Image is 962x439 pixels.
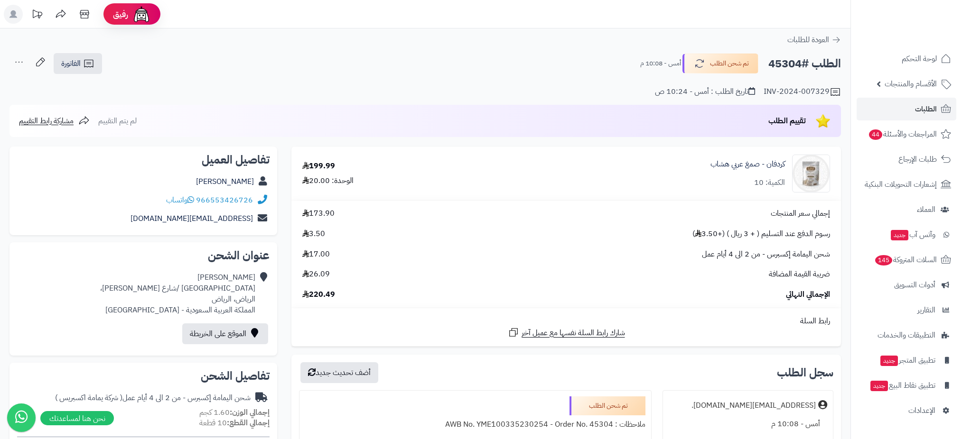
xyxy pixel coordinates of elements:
div: [EMAIL_ADDRESS][DOMAIN_NAME]. [691,400,816,411]
span: ضريبة القيمة المضافة [769,269,830,280]
span: التطبيقات والخدمات [878,329,935,342]
span: ( شركة يمامة اكسبريس ) [55,392,122,403]
a: تطبيق نقاط البيعجديد [857,374,956,397]
span: تطبيق المتجر [879,354,935,367]
a: العودة للطلبات [787,34,841,46]
span: العملاء [917,203,935,216]
a: [PERSON_NAME] [196,176,254,187]
a: الطلبات [857,98,956,120]
span: تقييم الطلب [768,115,806,127]
div: 199.99 [302,161,335,172]
span: مشاركة رابط التقييم [19,115,74,127]
a: تحديثات المنصة [25,5,49,26]
div: الوحدة: 20.00 [302,175,354,186]
div: INV-2024-007329 [764,86,841,98]
a: إشعارات التحويلات البنكية [857,173,956,196]
a: شارك رابط السلة نفسها مع عميل آخر [508,327,625,338]
span: رفيق [113,9,128,20]
a: الفاتورة [54,53,102,74]
a: واتساب [166,194,194,206]
span: 26.09 [302,269,330,280]
span: السلات المتروكة [874,253,937,266]
a: الموقع على الخريطة [182,323,268,344]
span: شارك رابط السلة نفسها مع عميل آخر [522,328,625,338]
a: التطبيقات والخدمات [857,324,956,347]
span: 145 [875,255,892,265]
a: التقارير [857,299,956,321]
span: لوحة التحكم [902,52,937,65]
span: إجمالي سعر المنتجات [771,208,830,219]
a: طلبات الإرجاع [857,148,956,171]
span: لم يتم التقييم [98,115,137,127]
span: التقارير [917,303,935,317]
img: karpro1-90x90.jpg [793,155,830,192]
a: أدوات التسويق [857,274,956,296]
span: شحن اليمامة إكسبرس - من 2 الى 4 أيام عمل [702,249,830,260]
img: logo-2.png [897,25,953,45]
div: رابط السلة [295,316,837,327]
small: 10 قطعة [199,417,270,429]
a: مشاركة رابط التقييم [19,115,90,127]
span: 173.90 [302,208,335,219]
span: جديد [891,230,908,240]
a: [EMAIL_ADDRESS][DOMAIN_NAME] [131,213,253,224]
div: ملاحظات : AWB No. YME100335230254 - Order No. 45304 [305,415,645,434]
a: كردفان - صمغ عربي هشاب [710,159,785,170]
a: الإعدادات [857,399,956,422]
button: تم شحن الطلب [682,54,758,73]
div: تاريخ الطلب : أمس - 10:24 ص [655,86,755,97]
span: جديد [870,381,888,391]
span: إشعارات التحويلات البنكية [865,178,937,191]
h3: سجل الطلب [777,367,833,378]
small: أمس - 10:08 م [640,59,681,68]
div: تم شحن الطلب [570,396,645,415]
span: الطلبات [915,102,937,116]
span: العودة للطلبات [787,34,829,46]
div: أمس - 10:08 م [669,415,827,433]
span: الإعدادات [908,404,935,417]
span: الإجمالي النهائي [786,289,830,300]
span: وآتس آب [890,228,935,241]
span: 44 [869,129,882,140]
img: ai-face.png [132,5,151,24]
span: رسوم الدفع عند التسليم ( + 3 ريال ) (+3.50 ) [692,229,830,239]
h2: تفاصيل الشحن [17,370,270,382]
span: 3.50 [302,229,325,239]
span: جديد [880,356,898,366]
button: أضف تحديث جديد [300,362,378,383]
span: طلبات الإرجاع [898,153,937,166]
a: تطبيق المتجرجديد [857,349,956,372]
a: المراجعات والأسئلة44 [857,123,956,146]
h2: عنوان الشحن [17,250,270,261]
a: لوحة التحكم [857,47,956,70]
a: 966553426726 [196,194,253,206]
strong: إجمالي القطع: [227,417,270,429]
a: العملاء [857,198,956,221]
h2: تفاصيل العميل [17,154,270,165]
span: 220.49 [302,289,335,300]
span: المراجعات والأسئلة [868,128,937,141]
small: 1.60 كجم [199,407,270,418]
div: [PERSON_NAME] [GEOGRAPHIC_DATA] /شارع [PERSON_NAME]، الرياض، الرياض المملكة العربية السعودية - [G... [100,272,255,315]
strong: إجمالي الوزن: [230,407,270,418]
span: الأقسام والمنتجات [885,77,937,91]
a: وآتس آبجديد [857,223,956,246]
span: تطبيق نقاط البيع [869,379,935,392]
span: 17.00 [302,249,330,260]
span: أدوات التسويق [894,278,935,292]
div: الكمية: 10 [754,177,785,188]
h2: الطلب #45304 [768,54,841,73]
span: الفاتورة [61,58,81,69]
a: السلات المتروكة145 [857,248,956,271]
div: شحن اليمامة إكسبرس - من 2 الى 4 أيام عمل [55,393,251,403]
